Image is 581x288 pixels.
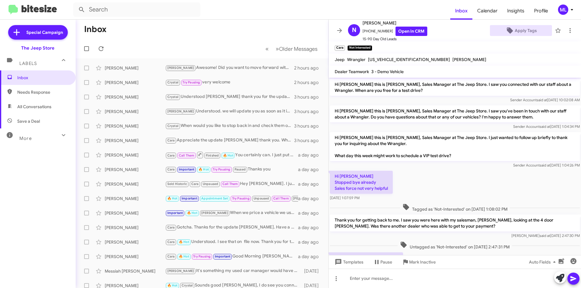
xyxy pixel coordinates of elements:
[105,138,165,144] div: [PERSON_NAME]
[167,124,179,128] span: Crystal
[167,240,175,244] span: Cara
[105,210,165,216] div: [PERSON_NAME]
[8,25,68,40] a: Special Campaign
[279,46,317,52] span: Older Messages
[165,64,294,71] div: Awesome! Did you want to move forward with our Pacifica?
[513,163,580,167] span: Sender Account [DATE] 1:04:26 PM
[17,89,69,95] span: Needs Response
[276,45,279,53] span: »
[165,137,294,144] div: Appreciate the update [PERSON_NAME] thank you. When ready please do not hesitate to reach us here...
[187,211,197,215] span: 🔥 Hot
[203,182,218,186] span: Unpaused
[165,224,298,231] div: Gotcha. Thanks for the update [PERSON_NAME]. Have a few compass models available currently. are y...
[165,151,298,159] div: You certainly can. I just put you in for around 5:30 [DATE]. When you arrive just mention you spo...
[294,79,323,86] div: 2 hours ago
[165,79,294,86] div: very welcome
[165,267,301,274] div: It's something my used car manager would have to check out in person. Would you be interested in ...
[262,43,272,55] button: Previous
[450,2,472,20] a: Inbox
[409,257,436,267] span: Mark Inactive
[529,2,553,20] a: Profile
[206,154,219,157] span: Finished
[165,195,298,202] div: Will do.
[232,196,250,200] span: Try Pausing
[335,69,369,74] span: Dealer Teamwork
[472,2,502,20] a: Calendar
[201,196,228,200] span: Appointment Set
[179,240,189,244] span: 🔥 Hot
[19,61,37,66] span: Labels
[398,241,512,250] span: Untagged as 'Not-Interested' on [DATE] 2:47:31 PM
[513,124,580,129] span: Sender Account [DATE] 1:04:34 PM
[298,181,323,187] div: a day ago
[193,254,211,258] span: Try Pausing
[179,154,195,157] span: Call Them
[167,109,194,113] span: [PERSON_NAME]
[199,167,209,171] span: 🔥 Hot
[540,124,550,129] span: said at
[165,108,294,115] div: Understood. we will update you as soon as it is here
[293,196,320,200] span: [PERSON_NAME]
[165,180,298,187] div: Hey [PERSON_NAME]. I just wanted to get back here at [GEOGRAPHIC_DATA]. You have any time this we...
[273,196,289,200] span: Call Them
[335,45,345,51] small: Cara
[298,152,323,158] div: a day ago
[254,196,269,200] span: Unpaused
[333,257,363,267] span: Templates
[490,25,552,36] button: Apply Tags
[529,257,558,267] span: Auto Fields
[540,163,550,167] span: said at
[191,182,199,186] span: Cara
[235,167,246,171] span: Paused
[105,94,165,100] div: [PERSON_NAME]
[502,2,529,20] span: Insights
[294,123,323,129] div: 3 hours ago
[182,80,200,84] span: Try Pausing
[347,45,372,51] small: Not Interested
[105,167,165,173] div: [PERSON_NAME]
[165,209,298,216] div: When we price a vehicle we use comparables in the area not what they list for but sell for at tha...
[298,225,323,231] div: a day ago
[167,211,183,215] span: Important
[352,25,356,35] span: N
[511,233,580,238] span: [PERSON_NAME] [DATE] 2:47:30 PM
[298,167,323,173] div: a day ago
[396,27,427,36] a: Open in CRM
[167,80,179,84] span: Crystal
[368,57,450,62] span: [US_VEHICLE_IDENTIFICATION_NUMBER]
[363,27,427,36] span: [PHONE_NUMBER]
[298,239,323,245] div: a day ago
[524,257,563,267] button: Auto Fields
[262,43,321,55] nav: Page navigation example
[213,167,230,171] span: Try Pausing
[510,98,580,102] span: Sender Account [DATE] 10:02:08 AM
[537,98,547,102] span: said at
[298,196,323,202] div: a day ago
[298,210,323,216] div: a day ago
[330,105,580,122] p: Hi [PERSON_NAME] this is [PERSON_NAME], Sales Manager at The Jeep Store. I saw you've been in tou...
[105,268,165,274] div: Messiah [PERSON_NAME]
[330,79,580,96] p: Hi [PERSON_NAME] this is [PERSON_NAME], Sales Manager at The Jeep Store. I saw you connected with...
[335,57,345,62] span: Jeep
[105,108,165,115] div: [PERSON_NAME]
[167,196,178,200] span: 🔥 Hot
[301,268,323,274] div: [DATE]
[215,254,231,258] span: Important
[105,152,165,158] div: [PERSON_NAME]
[105,254,165,260] div: [PERSON_NAME]
[452,57,486,62] span: [PERSON_NAME]
[371,69,404,74] span: 3 - Demo Vehicle
[165,253,298,260] div: Good Morning [PERSON_NAME]. That sounds great! Just confirming we will see you on the 22nd. Shoul...
[330,215,580,231] p: Thank you for getting back to me. I saw you were here with my salesman, [PERSON_NAME], looking at...
[167,66,194,70] span: [PERSON_NAME]
[330,171,393,194] p: Hi [PERSON_NAME] Stopped bye already Sales force not very helpful
[179,254,189,258] span: 🔥 Hot
[553,5,574,15] button: ML
[363,36,427,42] span: 15-90 Day Old Leads
[182,196,197,200] span: Important
[515,25,537,36] span: Apply Tags
[329,257,368,267] button: Templates
[265,45,269,53] span: «
[17,104,51,110] span: All Conversations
